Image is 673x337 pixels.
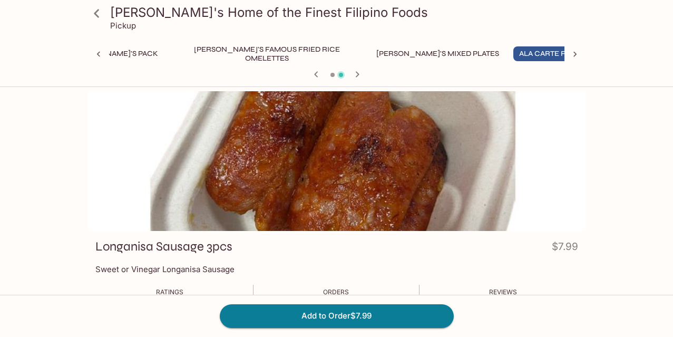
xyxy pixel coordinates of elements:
[95,238,232,255] h3: Longanisa Sausage 3pcs
[172,46,362,61] button: [PERSON_NAME]'s Famous Fried Rice Omelettes
[95,264,578,274] p: Sweet or Vinegar Longanisa Sausage
[370,46,505,61] button: [PERSON_NAME]'s Mixed Plates
[323,288,349,296] span: Orders
[110,21,136,31] p: Pickup
[489,288,517,296] span: Reviews
[552,238,578,259] h4: $7.99
[513,46,663,61] button: Ala Carte Favorite Filipino Dishes
[61,46,164,61] button: [PERSON_NAME]'s Pack
[220,304,454,328] button: Add to Order$7.99
[156,288,183,296] span: Ratings
[110,4,581,21] h3: [PERSON_NAME]'s Home of the Finest Filipino Foods
[88,91,586,231] div: Longanisa Sausage 3pcs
